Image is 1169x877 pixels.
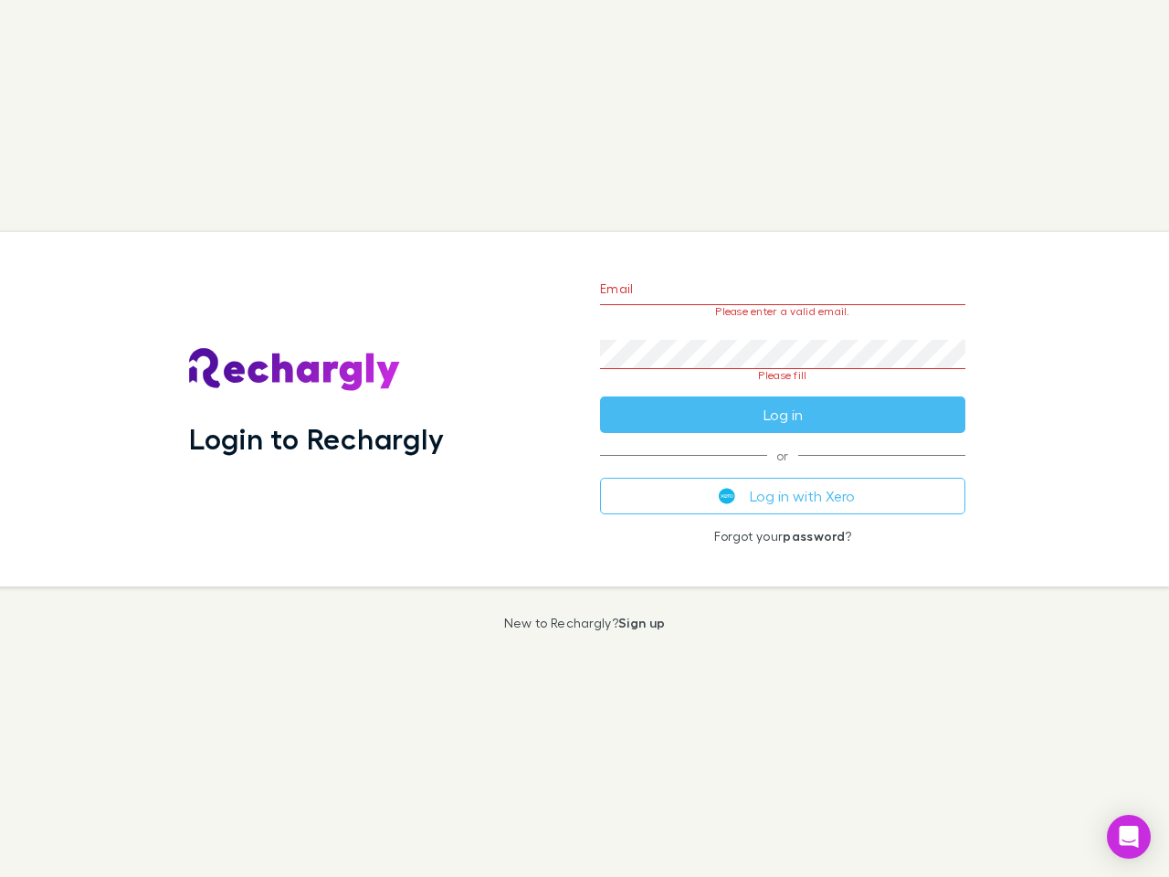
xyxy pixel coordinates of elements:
div: Open Intercom Messenger [1107,815,1151,859]
a: password [783,528,845,544]
img: Rechargly's Logo [189,348,401,392]
p: Please enter a valid email. [600,305,965,318]
p: Forgot your ? [600,529,965,544]
span: or [600,455,965,456]
p: Please fill [600,369,965,382]
img: Xero's logo [719,488,735,504]
button: Log in with Xero [600,478,965,514]
h1: Login to Rechargly [189,421,444,456]
p: New to Rechargly? [504,616,666,630]
a: Sign up [618,615,665,630]
button: Log in [600,396,965,433]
